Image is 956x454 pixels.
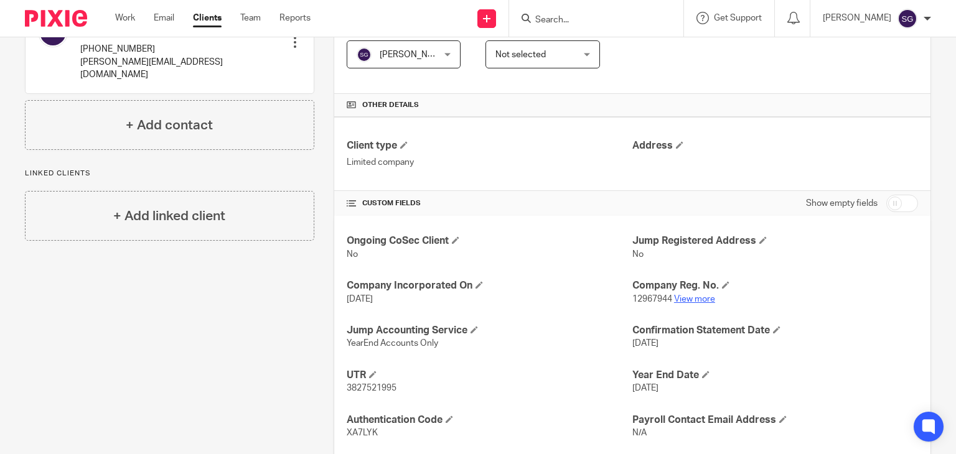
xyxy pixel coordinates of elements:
[347,295,373,303] span: [DATE]
[25,169,314,178] p: Linked clients
[714,14,762,22] span: Get Support
[674,295,715,303] a: View more
[632,429,647,437] span: N/A
[347,369,632,382] h4: UTR
[347,384,396,392] span: 3827521995
[632,250,644,259] span: No
[347,234,632,248] h4: Ongoing CoSec Client
[347,414,632,427] h4: Authentication Code
[632,139,918,152] h4: Address
[495,50,546,59] span: Not selected
[80,43,267,55] p: [PHONE_NUMBER]
[347,156,632,169] p: Limited company
[632,295,672,303] span: 12967944
[347,429,378,437] span: XA7LYK
[80,56,267,81] p: [PERSON_NAME][EMAIL_ADDRESS][DOMAIN_NAME]
[25,10,87,27] img: Pixie
[632,384,658,392] span: [DATE]
[347,139,632,152] h4: Client type
[113,206,225,226] h4: + Add linked client
[534,15,646,26] input: Search
[823,12,891,24] p: [PERSON_NAME]
[632,279,918,292] h4: Company Reg. No.
[362,100,419,110] span: Other details
[632,369,918,382] h4: Year End Date
[632,339,658,348] span: [DATE]
[632,234,918,248] h4: Jump Registered Address
[357,47,372,62] img: svg%3E
[897,9,917,29] img: svg%3E
[806,197,878,210] label: Show empty fields
[347,250,358,259] span: No
[279,12,311,24] a: Reports
[347,324,632,337] h4: Jump Accounting Service
[115,12,135,24] a: Work
[632,324,918,337] h4: Confirmation Statement Date
[126,116,213,135] h4: + Add contact
[347,198,632,208] h4: CUSTOM FIELDS
[240,12,261,24] a: Team
[380,50,448,59] span: [PERSON_NAME]
[347,339,438,348] span: YearEnd Accounts Only
[347,279,632,292] h4: Company Incorporated On
[193,12,222,24] a: Clients
[154,12,174,24] a: Email
[632,414,918,427] h4: Payroll Contact Email Address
